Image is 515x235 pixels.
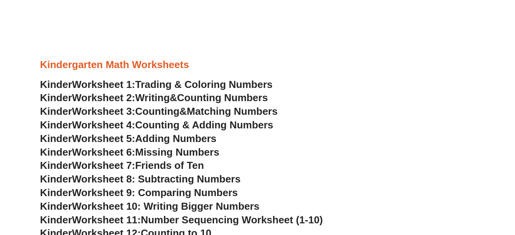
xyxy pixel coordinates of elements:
[72,187,238,198] span: Worksheet 9: Comparing Numbers
[72,160,135,171] span: Worksheet 7:
[72,105,135,117] span: Worksheet 3:
[40,187,72,198] span: Kinder
[135,119,273,131] span: Counting & Adding Numbers
[476,198,515,235] iframe: Chat Widget
[40,214,72,226] span: Kinder
[40,105,278,117] a: KinderWorksheet 3:Counting&Matching Numbers
[187,105,278,117] span: Matching Numbers
[135,92,170,103] span: Writing
[40,160,72,171] span: Kinder
[177,92,268,103] span: Counting Numbers
[40,133,216,144] a: KinderWorksheet 5:Adding Numbers
[135,146,219,158] span: Missing Numbers
[135,160,204,171] span: Friends of Ten
[72,146,135,158] span: Worksheet 6:
[40,79,72,90] span: Kinder
[40,92,268,103] a: KinderWorksheet 2:Writing&Counting Numbers
[72,200,259,212] span: Worksheet 10: Writing Bigger Numbers
[72,133,135,144] span: Worksheet 5:
[72,119,135,131] span: Worksheet 4:
[72,173,240,185] span: Worksheet 8: Subtracting Numbers
[40,200,72,212] span: Kinder
[40,79,273,90] a: KinderWorksheet 1:Trading & Coloring Numbers
[40,119,72,131] span: Kinder
[135,133,216,144] span: Adding Numbers
[72,214,141,226] span: Worksheet 11:
[40,58,475,72] h3: Kindergarten Math Worksheets
[40,146,72,158] span: Kinder
[40,146,219,158] a: KinderWorksheet 6:Missing Numbers
[40,92,72,103] span: Kinder
[72,92,135,103] span: Worksheet 2:
[40,119,273,131] a: KinderWorksheet 4:Counting & Adding Numbers
[40,173,72,185] span: Kinder
[40,200,259,212] a: KinderWorksheet 10: Writing Bigger Numbers
[40,133,72,144] span: Kinder
[40,187,238,198] a: KinderWorksheet 9: Comparing Numbers
[135,79,273,90] span: Trading & Coloring Numbers
[72,79,135,90] span: Worksheet 1:
[141,214,323,226] span: Number Sequencing Worksheet (1-10)
[40,105,72,117] span: Kinder
[135,105,179,117] span: Counting
[40,160,204,171] a: KinderWorksheet 7:Friends of Ten
[40,173,240,185] a: KinderWorksheet 8: Subtracting Numbers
